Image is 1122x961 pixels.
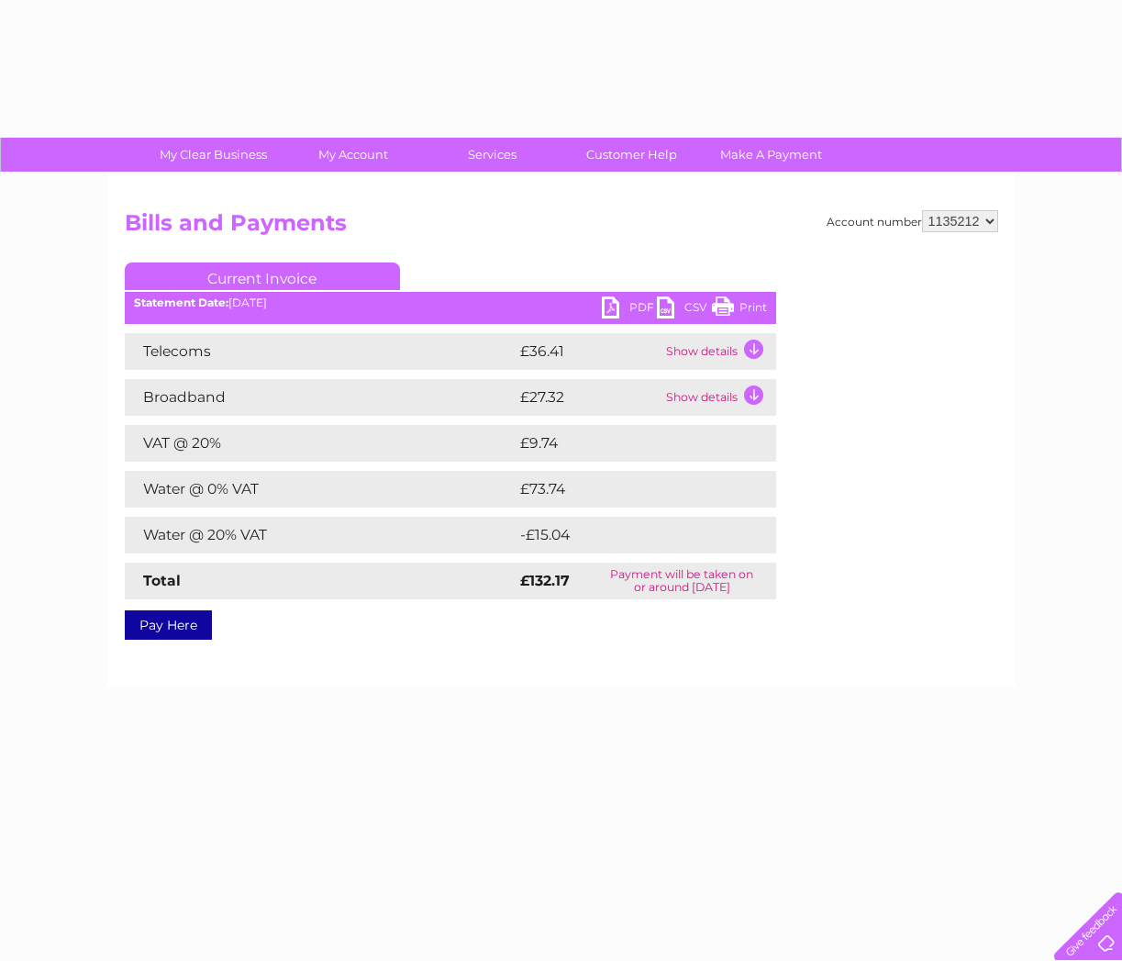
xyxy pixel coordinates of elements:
[125,333,516,370] td: Telecoms
[661,379,776,416] td: Show details
[125,296,776,309] div: [DATE]
[657,296,712,323] a: CSV
[125,610,212,640] a: Pay Here
[827,210,998,232] div: Account number
[277,138,428,172] a: My Account
[125,471,516,508] td: Water @ 0% VAT
[602,296,657,323] a: PDF
[520,572,570,589] strong: £132.17
[516,517,741,553] td: -£15.04
[516,333,661,370] td: £36.41
[125,379,516,416] td: Broadband
[125,425,516,462] td: VAT @ 20%
[417,138,568,172] a: Services
[556,138,707,172] a: Customer Help
[143,572,181,589] strong: Total
[138,138,289,172] a: My Clear Business
[134,296,228,309] b: Statement Date:
[516,425,733,462] td: £9.74
[516,471,739,508] td: £73.74
[125,210,998,245] h2: Bills and Payments
[712,296,767,323] a: Print
[661,333,776,370] td: Show details
[125,263,400,290] a: Current Invoice
[516,379,661,416] td: £27.32
[588,563,776,599] td: Payment will be taken on or around [DATE]
[125,517,516,553] td: Water @ 20% VAT
[695,138,847,172] a: Make A Payment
